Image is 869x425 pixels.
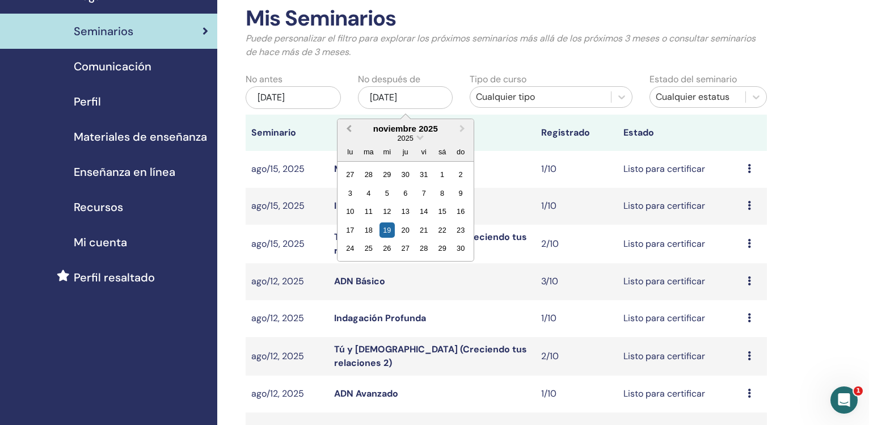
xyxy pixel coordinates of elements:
span: 2025 [398,134,414,142]
td: Listo para certificar [618,151,742,188]
td: ago/12, 2025 [246,376,328,413]
div: Choose jueves, 27 de noviembre de 2025 [398,241,413,256]
span: Materiales de enseñanza [74,128,207,145]
div: Choose sábado, 8 de noviembre de 2025 [434,186,450,201]
div: Choose lunes, 10 de noviembre de 2025 [343,204,358,219]
div: Choose martes, 11 de noviembre de 2025 [361,204,376,219]
div: [DATE] [358,86,453,109]
div: vi [416,144,432,159]
td: 1/10 [535,376,618,413]
iframe: Intercom live chat [830,386,858,414]
td: 1/10 [535,188,618,225]
div: noviembre 2025 [338,124,474,133]
td: 2/10 [535,337,618,376]
div: Choose martes, 18 de noviembre de 2025 [361,222,376,238]
div: Choose domingo, 2 de noviembre de 2025 [453,167,469,182]
label: Estado del seminario [649,73,737,86]
td: Listo para certificar [618,376,742,413]
td: ago/15, 2025 [246,225,328,263]
div: Choose domingo, 16 de noviembre de 2025 [453,204,469,219]
div: Choose domingo, 9 de noviembre de 2025 [453,186,469,201]
div: Choose sábado, 22 de noviembre de 2025 [434,222,450,238]
a: Manifestación y Abundancia [334,163,461,175]
p: Puede personalizar el filtro para explorar los próximos seminarios más allá de los próximos 3 mes... [246,32,767,59]
a: ADN Avanzado [334,388,398,399]
td: ago/12, 2025 [246,337,328,376]
div: Choose viernes, 14 de noviembre de 2025 [416,204,432,219]
div: Month November, 2025 [341,165,470,257]
td: Listo para certificar [618,337,742,376]
td: ago/15, 2025 [246,151,328,188]
span: Enseñanza en línea [74,163,175,180]
td: ago/12, 2025 [246,300,328,337]
div: Choose lunes, 3 de noviembre de 2025 [343,186,358,201]
th: Registrado [535,115,618,151]
div: [DATE] [246,86,341,109]
span: Seminarios [74,23,133,40]
td: 1/10 [535,300,618,337]
div: Choose lunes, 17 de noviembre de 2025 [343,222,358,238]
div: Choose martes, 4 de noviembre de 2025 [361,186,376,201]
h2: Mis Seminarios [246,6,767,32]
span: Recursos [74,199,123,216]
a: ADN Básico [334,275,385,287]
div: Choose miércoles, 5 de noviembre de 2025 [379,186,395,201]
th: Estado [618,115,742,151]
a: Tú y [DEMOGRAPHIC_DATA] (Creciendo tus relaciones 2) [334,343,527,369]
div: do [453,144,469,159]
div: Choose jueves, 20 de noviembre de 2025 [398,222,413,238]
div: Choose viernes, 21 de noviembre de 2025 [416,222,432,238]
div: Choose miércoles, 12 de noviembre de 2025 [379,204,395,219]
label: Tipo de curso [470,73,526,86]
span: Mi cuenta [74,234,127,251]
div: Choose viernes, 31 de octubre de 2025 [416,167,432,182]
div: Choose viernes, 28 de noviembre de 2025 [416,241,432,256]
div: Choose jueves, 6 de noviembre de 2025 [398,186,413,201]
div: Choose jueves, 30 de octubre de 2025 [398,167,413,182]
span: Perfil [74,93,101,110]
div: Choose miércoles, 26 de noviembre de 2025 [379,241,395,256]
th: Seminario [246,115,328,151]
label: No antes [246,73,282,86]
button: Previous Month [339,120,357,138]
div: Choose miércoles, 19 de noviembre de 2025 [379,222,395,238]
div: Choose domingo, 23 de noviembre de 2025 [453,222,469,238]
a: Tú y [DEMOGRAPHIC_DATA] (Creciendo tus relaciones 2) [334,231,527,256]
div: Choose Date [337,119,474,262]
td: Listo para certificar [618,263,742,300]
div: lu [343,144,358,159]
td: Listo para certificar [618,188,742,225]
td: Listo para certificar [618,225,742,263]
span: Comunicación [74,58,151,75]
div: Choose jueves, 13 de noviembre de 2025 [398,204,413,219]
span: Perfil resaltado [74,269,155,286]
div: Choose sábado, 1 de noviembre de 2025 [434,167,450,182]
div: Choose miércoles, 29 de octubre de 2025 [379,167,395,182]
td: ago/12, 2025 [246,263,328,300]
div: Cualquier tipo [476,90,605,104]
div: Choose viernes, 7 de noviembre de 2025 [416,186,432,201]
div: Choose sábado, 29 de noviembre de 2025 [434,241,450,256]
div: sá [434,144,450,159]
td: ago/15, 2025 [246,188,328,225]
div: ju [398,144,413,159]
div: Choose sábado, 15 de noviembre de 2025 [434,204,450,219]
label: No después de [358,73,420,86]
div: Choose lunes, 27 de octubre de 2025 [343,167,358,182]
td: 2/10 [535,225,618,263]
div: Choose domingo, 30 de noviembre de 2025 [453,241,469,256]
a: Indagación Profunda [334,312,426,324]
div: Choose lunes, 24 de noviembre de 2025 [343,241,358,256]
td: Listo para certificar [618,300,742,337]
div: mi [379,144,395,159]
a: Indagación Profunda [334,200,426,212]
button: Next Month [454,120,473,138]
td: 3/10 [535,263,618,300]
span: 1 [854,386,863,395]
div: ma [361,144,376,159]
div: Choose martes, 28 de octubre de 2025 [361,167,376,182]
div: Choose martes, 25 de noviembre de 2025 [361,241,376,256]
div: Cualquier estatus [656,90,740,104]
td: 1/10 [535,151,618,188]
